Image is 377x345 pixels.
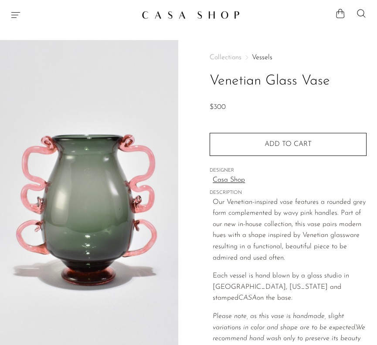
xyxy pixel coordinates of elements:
button: Add to cart [210,133,367,156]
p: Each vessel is hand blown by a glass studio in [GEOGRAPHIC_DATA], [US_STATE] and stamped on the b... [213,271,367,304]
a: Vessels [252,54,272,61]
nav: Breadcrumbs [210,54,367,61]
a: Casa Shop [213,175,367,186]
span: $300 [210,104,226,111]
p: Our Venetian-inspired vase features a rounded grey form complemented by wavy pink handles. Part o... [213,197,367,264]
span: Add to cart [265,141,312,148]
h1: Venetian Glass Vase [210,70,367,92]
span: DESCRIPTION [210,189,367,197]
span: DESIGNER [210,167,367,175]
em: Please note, as this vase is handmade, slight variations in color and shape are to be expected. [213,313,356,331]
button: Menu [10,10,21,20]
span: Collections [210,54,241,61]
em: CASA [238,294,257,301]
